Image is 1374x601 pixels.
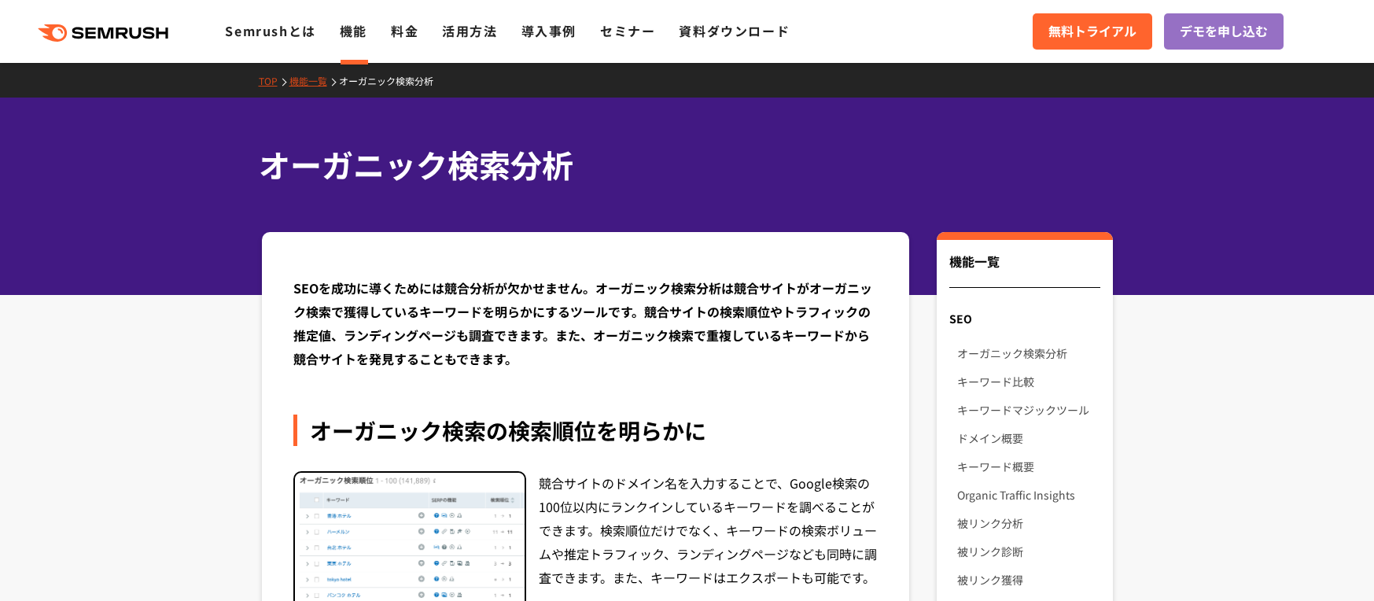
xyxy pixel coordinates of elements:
div: SEO [937,304,1112,333]
a: Semrushとは [225,21,315,40]
a: ドメイン概要 [957,424,1100,452]
a: 導入事例 [521,21,576,40]
div: SEOを成功に導くためには競合分析が欠かせません。オーガニック検索分析は競合サイトがオーガニック検索で獲得しているキーワードを明らかにするツールです。競合サイトの検索順位やトラフィックの推定値、... [293,276,879,371]
a: 被リンク獲得 [957,566,1100,594]
a: オーガニック検索分析 [957,339,1100,367]
a: 資料ダウンロード [679,21,790,40]
a: 被リンク分析 [957,509,1100,537]
h1: オーガニック検索分析 [259,142,1100,188]
a: 機能一覧 [289,74,339,87]
a: オーガニック検索分析 [339,74,445,87]
span: デモを申し込む [1180,21,1268,42]
div: オーガニック検索の検索順位を明らかに [293,415,879,446]
a: キーワードマジックツール [957,396,1100,424]
a: キーワード概要 [957,452,1100,481]
a: キーワード比較 [957,367,1100,396]
div: 機能一覧 [949,252,1100,288]
a: セミナー [600,21,655,40]
a: Organic Traffic Insights [957,481,1100,509]
a: 機能 [340,21,367,40]
a: 無料トライアル [1033,13,1152,50]
a: デモを申し込む [1164,13,1284,50]
span: 無料トライアル [1048,21,1136,42]
a: 活用方法 [442,21,497,40]
a: 被リンク診断 [957,537,1100,566]
a: TOP [259,74,289,87]
a: 料金 [391,21,418,40]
